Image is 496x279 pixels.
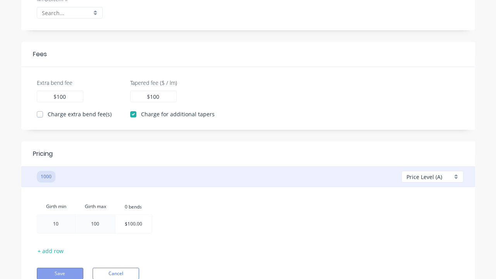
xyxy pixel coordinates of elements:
input: ? [125,199,142,214]
label: Charge for additional tapers [141,110,215,118]
tr: 10100$100.00 [37,214,152,234]
button: + add row [34,245,68,256]
label: Tapered fee ($ / lm) [130,79,177,87]
button: 1000 [37,171,55,183]
div: Fees [33,50,47,59]
label: Extra bend fee [37,79,72,87]
label: $ [53,93,57,101]
label: Charge extra bend fee(s) [48,110,112,118]
div: Pricing [33,149,53,158]
span: Price Level (A) [406,173,442,181]
label: $ [147,93,150,101]
input: 0.00 [150,93,160,101]
input: Search... [42,9,91,17]
input: 0.00 [57,93,67,101]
